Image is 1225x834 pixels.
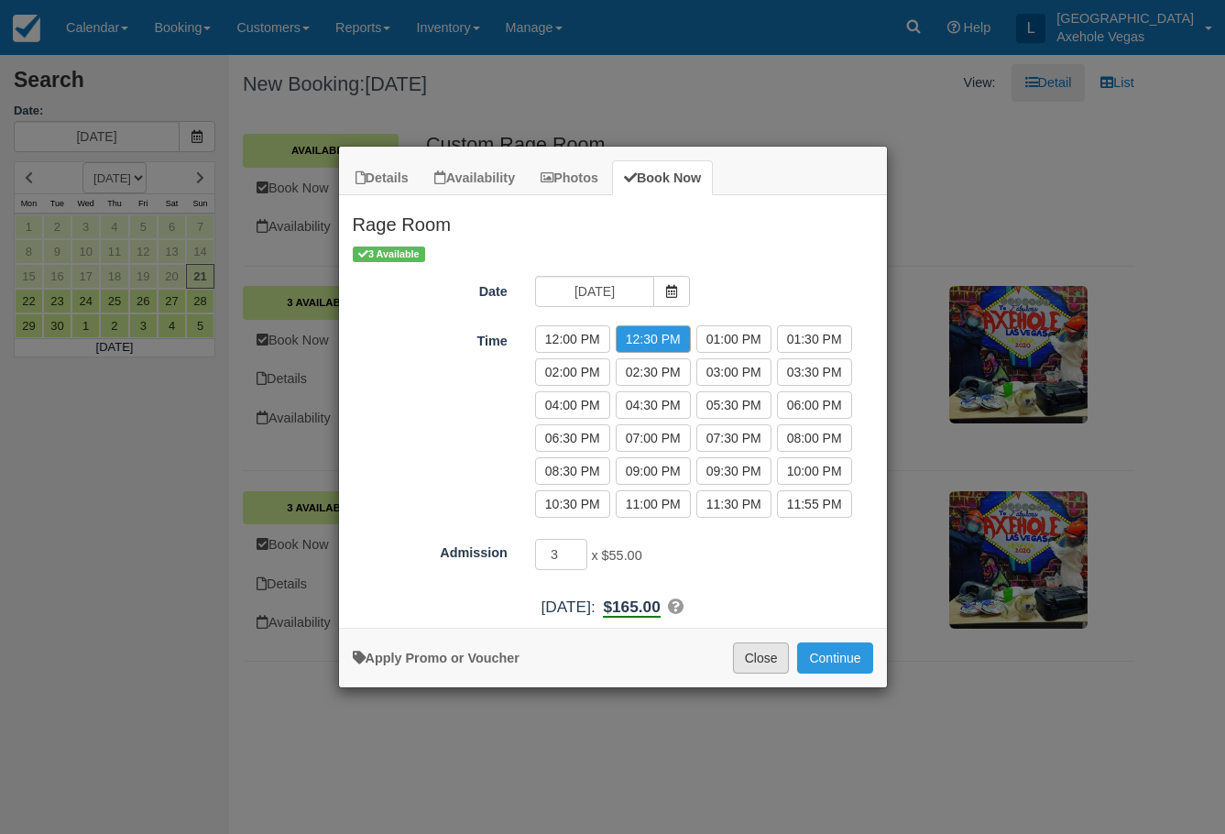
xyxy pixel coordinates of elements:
[353,651,520,665] a: Apply Voucher
[339,276,521,302] label: Date
[696,457,771,485] label: 09:30 PM
[529,160,610,196] a: Photos
[616,457,691,485] label: 09:00 PM
[777,325,852,353] label: 01:30 PM
[616,325,691,353] label: 12:30 PM
[696,424,771,452] label: 07:30 PM
[339,195,887,619] div: Item Modal
[535,391,610,419] label: 04:00 PM
[603,598,660,618] b: $165.00
[616,424,691,452] label: 07:00 PM
[616,391,691,419] label: 04:30 PM
[696,490,771,518] label: 11:30 PM
[777,391,852,419] label: 06:00 PM
[535,424,610,452] label: 06:30 PM
[733,642,790,674] button: Close
[422,160,527,196] a: Availability
[591,549,641,564] span: x $55.00
[344,160,421,196] a: Details
[353,247,425,262] span: 3 Available
[339,537,521,563] label: Admission
[696,325,771,353] label: 01:00 PM
[535,539,588,570] input: Admission
[535,325,610,353] label: 12:00 PM
[777,424,852,452] label: 08:00 PM
[541,598,591,616] span: [DATE]
[696,358,771,386] label: 03:00 PM
[777,358,852,386] label: 03:30 PM
[616,358,691,386] label: 02:30 PM
[339,195,887,243] h2: Rage Room
[777,457,852,485] label: 10:00 PM
[535,490,610,518] label: 10:30 PM
[535,358,610,386] label: 02:00 PM
[696,391,771,419] label: 05:30 PM
[777,490,852,518] label: 11:55 PM
[339,325,521,351] label: Time
[535,457,610,485] label: 08:30 PM
[339,596,887,619] div: :
[612,160,713,196] a: Book Now
[616,490,691,518] label: 11:00 PM
[797,642,872,674] button: Add to Booking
